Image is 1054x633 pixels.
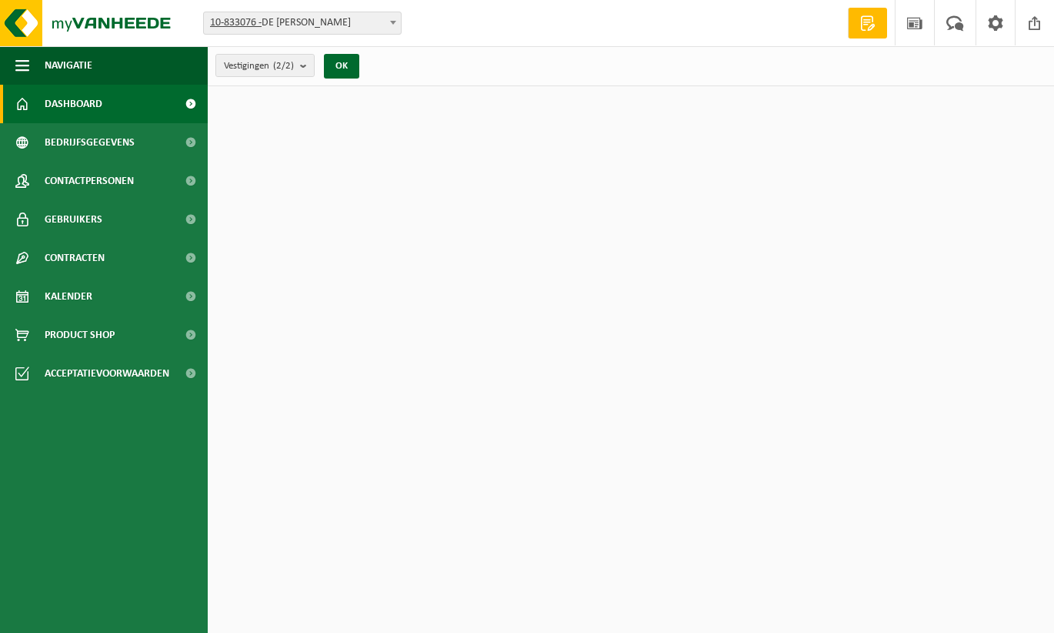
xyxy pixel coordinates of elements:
span: Gebruikers [45,200,102,239]
span: 10-833076 - DE WANDELER - TORHOUT [203,12,402,35]
span: Bedrijfsgegevens [45,123,135,162]
tcxspan: Call 10-833076 - via 3CX [210,17,262,28]
count: (2/2) [273,61,294,71]
button: OK [324,54,359,79]
span: Dashboard [45,85,102,123]
span: Product Shop [45,316,115,354]
span: Contracten [45,239,105,277]
span: Vestigingen [224,55,294,78]
span: 10-833076 - DE WANDELER - TORHOUT [204,12,401,34]
button: Vestigingen(2/2) [215,54,315,77]
span: Contactpersonen [45,162,134,200]
span: Acceptatievoorwaarden [45,354,169,393]
span: Navigatie [45,46,92,85]
span: Kalender [45,277,92,316]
